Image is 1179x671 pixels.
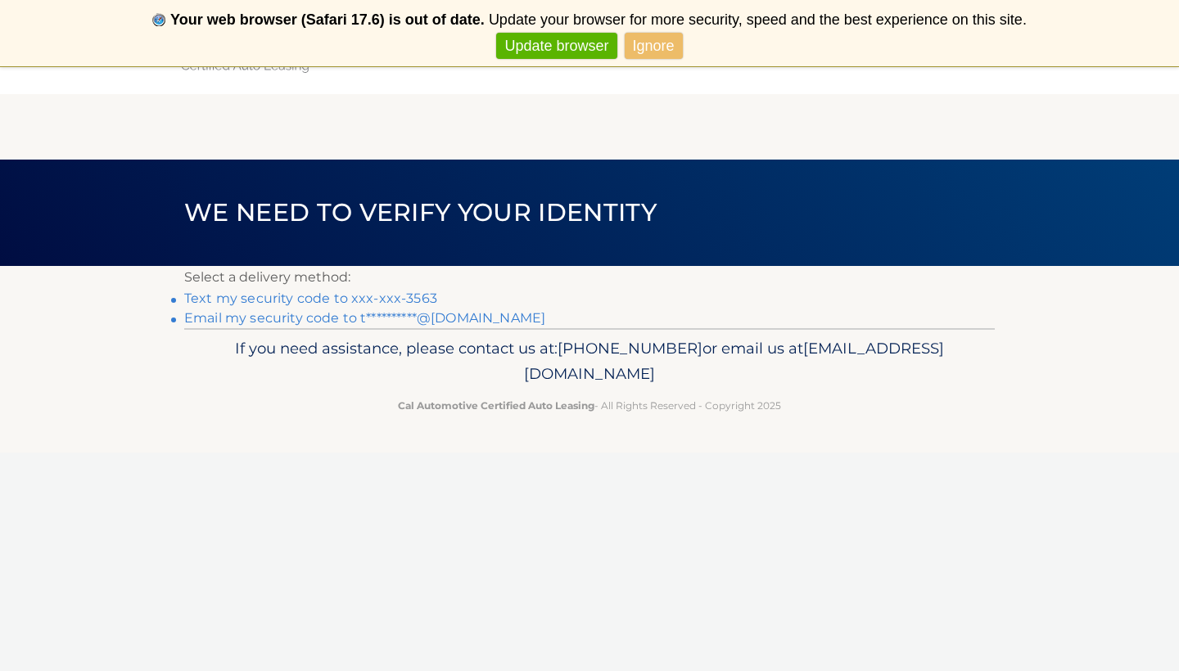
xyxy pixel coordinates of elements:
[398,399,594,412] strong: Cal Automotive Certified Auto Leasing
[558,339,702,358] span: [PHONE_NUMBER]
[489,11,1027,28] span: Update your browser for more security, speed and the best experience on this site.
[184,310,545,326] a: Email my security code to t**********@[DOMAIN_NAME]
[195,397,984,414] p: - All Rights Reserved - Copyright 2025
[184,266,995,289] p: Select a delivery method:
[184,197,657,227] span: We need to verify your identity
[195,335,984,388] p: If you need assistance, please contact us at: or email us at
[170,11,485,28] b: Your web browser (Safari 17.6) is out of date.
[625,33,683,60] a: Ignore
[184,290,437,306] a: Text my security code to xxx-xxx-3563
[496,33,617,60] a: Update browser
